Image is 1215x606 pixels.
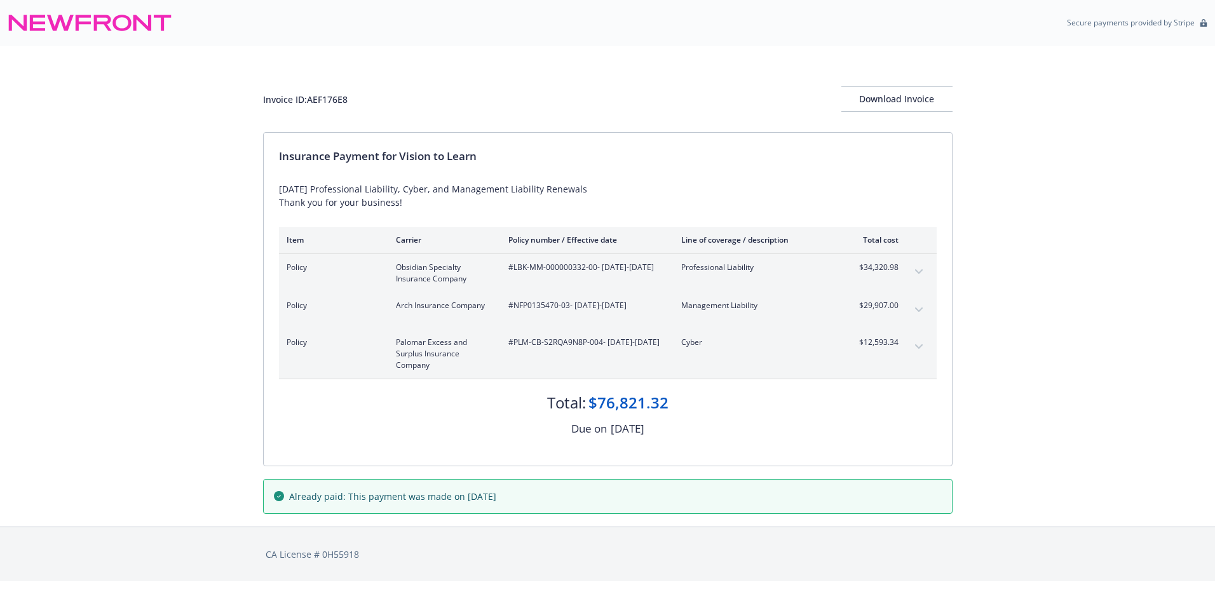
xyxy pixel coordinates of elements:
button: expand content [909,262,929,282]
div: PolicyObsidian Specialty Insurance Company#LBK-MM-000000332-00- [DATE]-[DATE]Professional Liabili... [279,254,937,292]
span: Palomar Excess and Surplus Insurance Company [396,337,488,371]
div: Due on [571,421,607,437]
span: Cyber [681,337,831,348]
div: [DATE] [611,421,644,437]
span: Arch Insurance Company [396,300,488,311]
span: Management Liability [681,300,831,311]
div: Carrier [396,234,488,245]
span: $34,320.98 [851,262,899,273]
span: Obsidian Specialty Insurance Company [396,262,488,285]
button: expand content [909,337,929,357]
span: Policy [287,300,376,311]
div: Download Invoice [841,87,953,111]
span: #LBK-MM-000000332-00 - [DATE]-[DATE] [508,262,661,273]
div: Insurance Payment for Vision to Learn [279,148,937,165]
div: Total cost [851,234,899,245]
span: Policy [287,262,376,273]
button: Download Invoice [841,86,953,112]
p: Secure payments provided by Stripe [1067,17,1195,28]
div: Total: [547,392,586,414]
span: $12,593.34 [851,337,899,348]
div: Item [287,234,376,245]
div: PolicyPalomar Excess and Surplus Insurance Company#PLM-CB-S2RQA9N8P-004- [DATE]-[DATE]Cyber$12,59... [279,329,937,379]
span: Professional Liability [681,262,831,273]
div: PolicyArch Insurance Company#NFP0135470-03- [DATE]-[DATE]Management Liability$29,907.00expand con... [279,292,937,329]
span: Already paid: This payment was made on [DATE] [289,490,496,503]
span: Policy [287,337,376,348]
div: Policy number / Effective date [508,234,661,245]
span: #PLM-CB-S2RQA9N8P-004 - [DATE]-[DATE] [508,337,661,348]
div: Line of coverage / description [681,234,831,245]
div: $76,821.32 [588,392,669,414]
span: $29,907.00 [851,300,899,311]
div: CA License # 0H55918 [266,548,950,561]
button: expand content [909,300,929,320]
span: #NFP0135470-03 - [DATE]-[DATE] [508,300,661,311]
div: [DATE] Professional Liability, Cyber, and Management Liability Renewals Thank you for your business! [279,182,937,209]
div: Invoice ID: AEF176E8 [263,93,348,106]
